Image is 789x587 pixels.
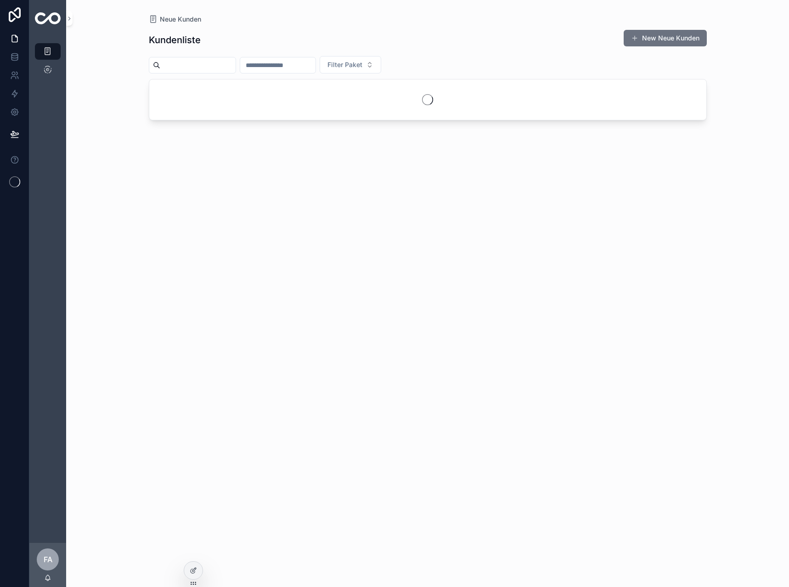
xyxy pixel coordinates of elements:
[44,554,52,565] span: FA
[149,34,201,46] h1: Kundenliste
[320,56,381,73] button: Select Button
[149,15,201,24] a: Neue Kunden
[29,37,66,90] div: scrollable content
[160,15,201,24] span: Neue Kunden
[35,12,61,24] img: App logo
[327,60,362,69] span: Filter Paket
[624,30,707,46] button: New Neue Kunden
